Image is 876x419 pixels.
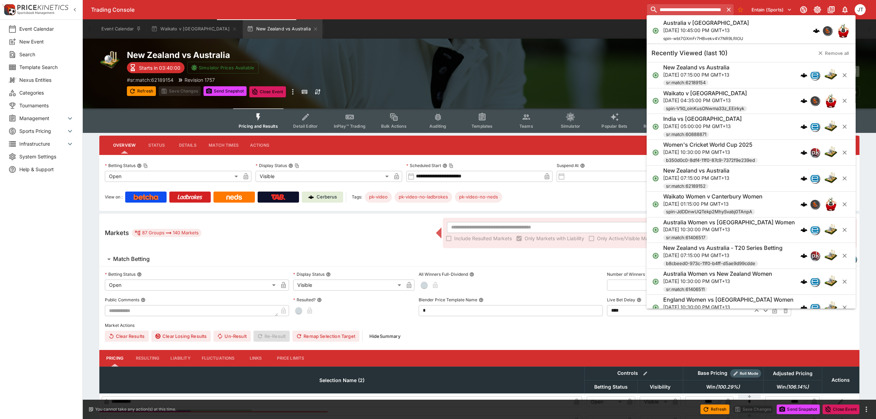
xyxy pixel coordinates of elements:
[419,271,468,277] p: All Winners Full-Dividend
[249,86,286,97] button: Close Event
[312,376,372,384] span: Selection Name (2)
[19,89,74,96] span: Categories
[601,124,627,129] span: Popular Bets
[663,193,763,200] h6: Waikato Women v Canterbury Women
[253,331,290,342] span: Re-Result
[644,124,674,129] span: Related Events
[243,19,322,39] button: New Zealand vs Australia
[395,192,452,203] div: Betting Target: cerberus
[652,278,659,285] svg: Open
[811,3,824,16] button: Toggle light/dark mode
[293,271,325,277] p: Display Status
[105,163,136,168] p: Betting Status
[652,304,659,311] svg: Open
[19,127,66,135] span: Sports Pricing
[151,331,211,342] button: Clear Losing Results
[824,249,838,263] img: cricket.png
[429,124,446,129] span: Auditing
[97,19,146,39] button: Event Calendar
[800,226,807,233] div: cerberus
[800,72,807,79] div: cerberus
[642,383,678,391] span: Visibility
[810,70,820,80] div: betradar
[800,304,807,311] img: logo-cerberus.svg
[663,71,729,78] p: [DATE] 07:15:00 PM GMT+13
[587,396,624,407] div: Open
[256,171,391,182] div: Visible
[663,183,708,190] span: sr:match:62189152
[19,51,74,58] span: Search
[454,235,512,242] span: Include Resulted Markets
[365,194,392,201] span: pk-video
[105,171,240,182] div: Open
[113,255,150,263] h6: Match Betting
[19,115,66,122] span: Management
[769,383,816,391] span: Win(106.14%)
[800,97,807,104] img: logo-cerberus.svg
[822,367,859,393] th: Actions
[800,304,807,311] div: cerberus
[141,137,172,154] button: Status
[91,6,644,13] div: Trading Console
[108,137,141,154] button: Overview
[663,90,747,97] h6: Waikato v [GEOGRAPHIC_DATA]
[295,163,299,168] button: Copy To Clipboard
[800,123,807,130] div: cerberus
[525,235,584,242] span: Only Markets with Liability
[862,405,870,413] button: more
[652,123,659,130] svg: Open
[663,167,729,174] h6: New Zealand vs Australia
[308,194,314,200] img: Cerberus
[823,405,859,414] button: Close Event
[19,64,74,71] span: Template Search
[19,38,74,45] span: New Event
[147,19,241,39] button: Waikato v [GEOGRAPHIC_DATA]
[580,163,585,168] button: Suspend At
[663,115,742,123] h6: India vs [GEOGRAPHIC_DATA]
[302,192,343,203] a: Cerberus
[105,320,854,331] label: Market Actions
[365,331,405,342] button: HideSummary
[239,124,278,129] span: Pricing and Results
[810,251,820,261] div: pricekinetics
[127,50,493,60] h2: Copy To Clipboard
[240,350,271,367] button: Links
[810,96,819,105] img: sportingsolutions.jpeg
[839,3,851,16] button: Notifications
[652,252,659,259] svg: Open
[800,123,807,130] img: logo-cerberus.svg
[19,76,74,84] span: Nexus Entities
[293,280,404,291] div: Visible
[139,64,180,71] p: Starts in 03:40:00
[730,369,761,378] div: Show/hide Price Roll mode configuration.
[813,27,820,34] div: cerberus
[105,229,129,237] h5: Markets
[810,148,819,157] img: pricekinetics.png
[810,303,820,312] div: betradar
[797,3,810,16] button: Connected to PK
[105,297,139,303] p: Public Comments
[823,26,832,35] img: sportingsolutions.jpeg
[99,50,121,72] img: cricket.png
[800,201,807,208] img: logo-cerberus.svg
[824,223,838,237] img: cricket.png
[19,25,74,32] span: Event Calendar
[663,105,747,112] span: spin-V1i0_oinKusONwma33z_EEirkyk
[824,275,838,289] img: cricket.png
[663,260,758,267] span: b8cbeed0-973c-11f0-b4ff-d5ae9d99cdde
[824,172,838,185] img: cricket.png
[607,271,645,277] p: Number of Winners
[814,48,853,59] button: Remove all
[133,194,158,200] img: Betcha
[663,219,795,226] h6: Australia Women vs [GEOGRAPHIC_DATA] Women
[647,4,724,15] input: search
[800,72,807,79] img: logo-cerberus.svg
[737,371,761,377] span: Roll Mode
[800,149,807,156] div: cerberus
[836,24,850,38] img: rugby_union.png
[587,383,635,391] span: Betting Status
[288,163,293,168] button: Display StatusCopy To Clipboard
[213,331,250,342] span: Un-Result
[365,192,392,203] div: Betting Target: cerberus
[317,298,322,302] button: Resulted?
